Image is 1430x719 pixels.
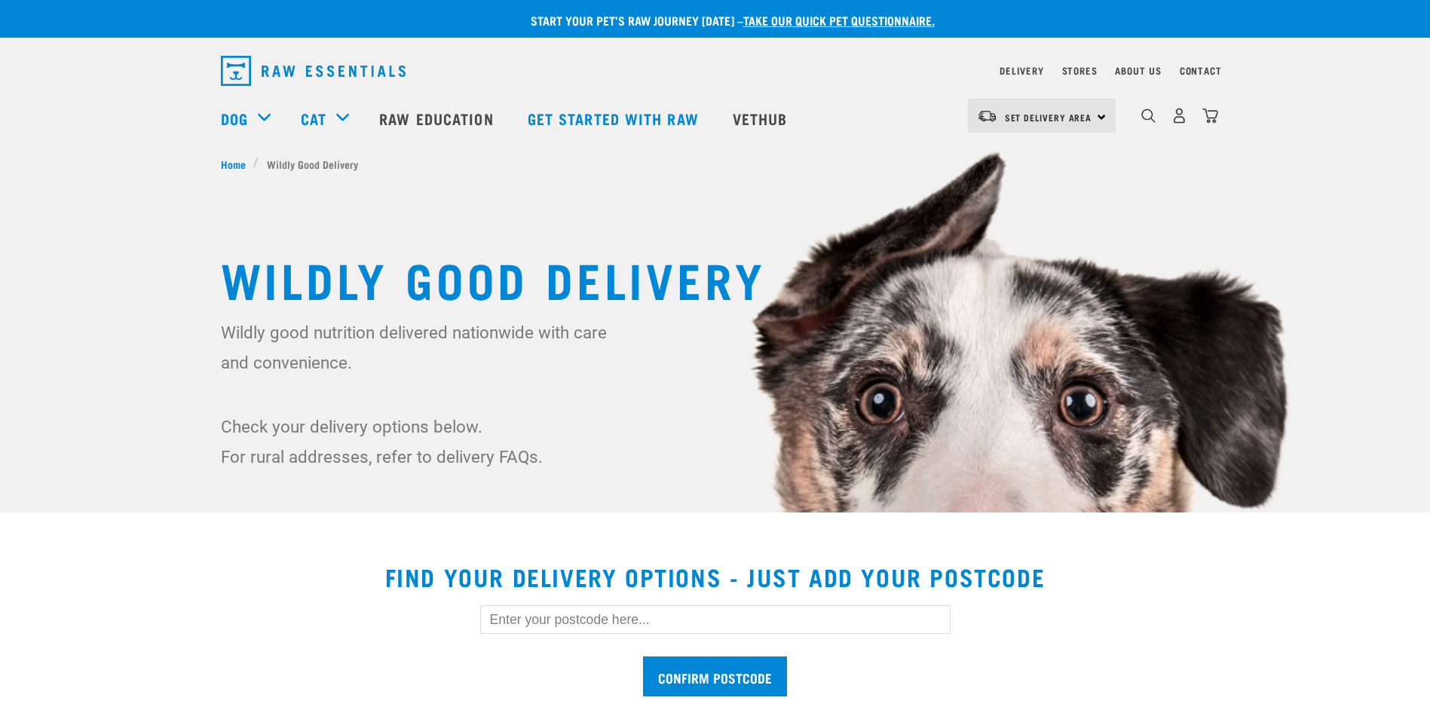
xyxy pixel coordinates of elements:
[1171,108,1187,124] img: user.png
[480,605,951,634] input: Enter your postcode here...
[221,251,1210,305] h1: Wildly Good Delivery
[1115,68,1161,73] a: About Us
[513,88,718,148] a: Get started with Raw
[1141,109,1156,123] img: home-icon-1@2x.png
[221,412,617,472] p: Check your delivery options below. For rural addresses, refer to delivery FAQs.
[1005,115,1092,120] span: Set Delivery Area
[743,17,935,23] a: take our quick pet questionnaire.
[221,56,406,86] img: Raw Essentials Logo
[1180,68,1222,73] a: Contact
[221,156,1210,172] nav: breadcrumbs
[301,107,326,130] a: Cat
[221,156,246,172] span: Home
[1062,68,1098,73] a: Stores
[209,50,1222,92] nav: dropdown navigation
[18,563,1412,590] h2: Find your delivery options - just add your postcode
[221,156,254,172] a: Home
[643,656,787,696] input: Confirm postcode
[221,107,248,130] a: Dog
[718,88,807,148] a: Vethub
[977,109,997,123] img: van-moving.png
[1202,108,1218,124] img: home-icon@2x.png
[1000,68,1043,73] a: Delivery
[221,317,617,378] p: Wildly good nutrition delivered nationwide with care and convenience.
[364,88,512,148] a: Raw Education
